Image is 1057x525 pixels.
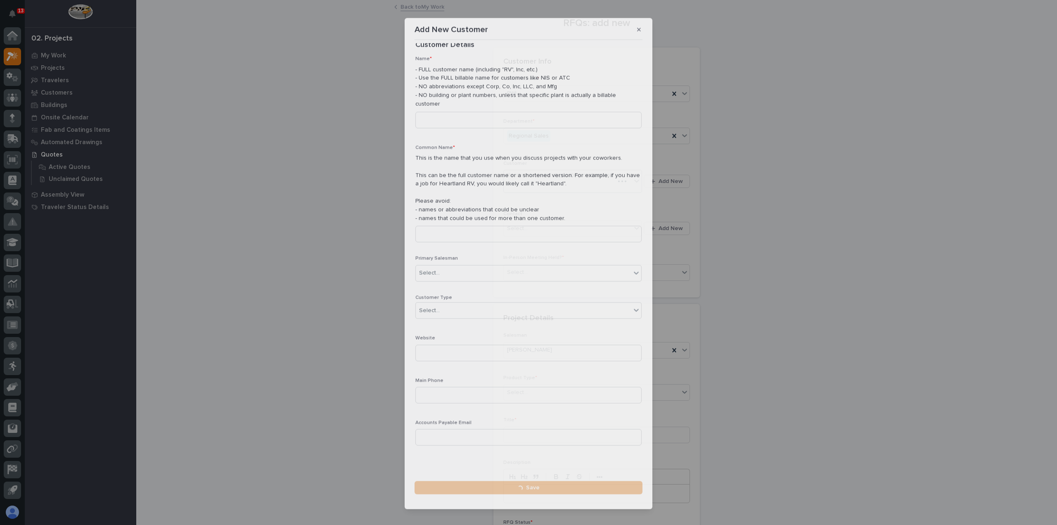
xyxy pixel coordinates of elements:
h2: Customer Details [415,40,474,50]
div: Select... [419,269,440,278]
span: Common Name [415,145,455,150]
button: Save [415,481,642,494]
span: Website [415,336,435,341]
span: Main Phone [415,378,443,383]
span: Name [415,57,432,62]
p: Add New Customer [415,24,488,34]
span: Customer Type [415,295,452,300]
div: Select... [419,306,440,315]
p: This is the name that you use when you discuss projects with your coworkers. This can be the full... [415,154,642,223]
span: Primary Salesman [415,256,458,261]
p: - FULL customer name (including "RV", Inc, etc.) - Use the FULL billable name for customers like ... [415,65,642,108]
span: Save [526,484,540,492]
span: Accounts Payable Email [415,420,472,425]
